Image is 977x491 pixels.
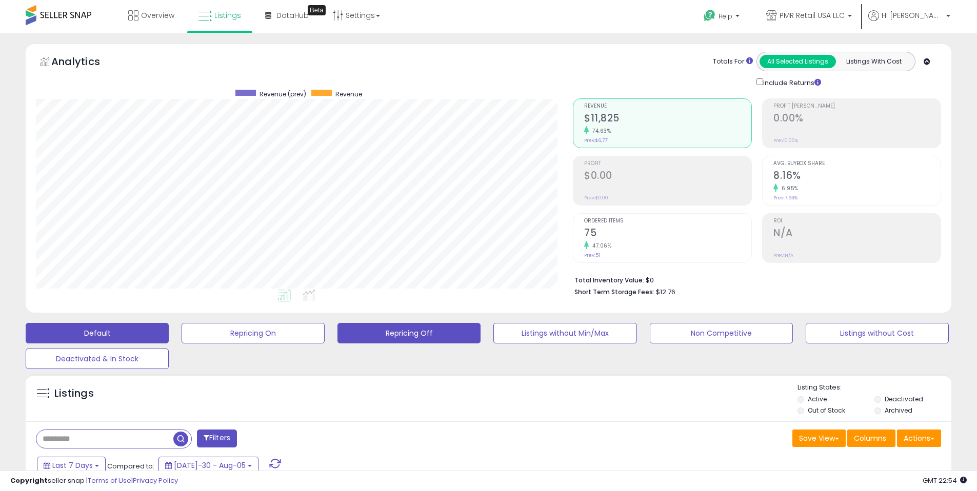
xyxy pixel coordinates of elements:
button: Repricing On [182,323,325,343]
div: Totals For [713,57,753,67]
span: PMR Retail USA LLC [780,10,845,21]
small: Prev: $6,771 [584,137,609,144]
span: $12.76 [656,287,675,297]
button: Repricing Off [337,323,481,343]
a: Hi [PERSON_NAME] [868,10,950,33]
a: Help [695,2,750,33]
span: [DATE]-30 - Aug-05 [174,460,246,470]
a: Privacy Policy [133,476,178,485]
span: Revenue (prev) [260,90,306,98]
p: Listing States: [797,383,951,393]
button: Listings without Min/Max [493,323,636,343]
button: Filters [197,429,237,447]
i: Get Help [703,9,716,22]
b: Total Inventory Value: [574,276,644,284]
span: Overview [141,10,174,21]
small: 74.63% [589,127,611,135]
button: Non Competitive [650,323,793,343]
h2: 8.16% [773,170,941,183]
button: Actions [897,429,941,447]
span: Compared to: [107,461,154,471]
h2: N/A [773,227,941,241]
h2: 75 [584,227,751,241]
button: Deactivated & In Stock [26,349,169,369]
label: Archived [885,406,912,415]
small: Prev: 51 [584,252,600,258]
label: Out of Stock [808,406,845,415]
div: Include Returns [749,76,833,88]
span: Profit [PERSON_NAME] [773,104,941,109]
button: Columns [847,429,895,447]
span: ROI [773,218,941,224]
small: 47.06% [589,242,611,250]
small: Prev: N/A [773,252,793,258]
small: Prev: 7.63% [773,195,797,201]
label: Deactivated [885,395,923,403]
span: Revenue [335,90,362,98]
button: [DATE]-30 - Aug-05 [158,457,258,474]
label: Active [808,395,827,403]
li: $0 [574,273,933,285]
span: 2025-08-13 22:54 GMT [923,476,967,485]
small: Prev: 0.00% [773,137,798,144]
small: 6.95% [778,185,799,192]
span: Ordered Items [584,218,751,224]
h2: $11,825 [584,112,751,126]
button: Save View [792,429,846,447]
h2: $0.00 [584,170,751,183]
h5: Listings [54,386,94,401]
h5: Analytics [51,54,120,71]
button: Last 7 Days [37,457,106,474]
small: Prev: $0.00 [584,195,608,201]
button: Default [26,323,169,343]
span: Avg. Buybox Share [773,161,941,167]
b: Short Term Storage Fees: [574,288,654,296]
button: Listings With Cost [835,55,912,68]
div: Tooltip anchor [308,5,326,15]
div: seller snap | | [10,476,178,486]
span: Profit [584,161,751,167]
span: Columns [854,433,886,443]
span: DataHub [276,10,309,21]
span: Revenue [584,104,751,109]
h2: 0.00% [773,112,941,126]
button: All Selected Listings [760,55,836,68]
button: Listings without Cost [806,323,949,343]
a: Terms of Use [88,476,131,485]
span: Last 7 Days [52,460,93,470]
span: Listings [214,10,241,21]
strong: Copyright [10,476,48,485]
span: Hi [PERSON_NAME] [882,10,943,21]
span: Help [719,12,732,21]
